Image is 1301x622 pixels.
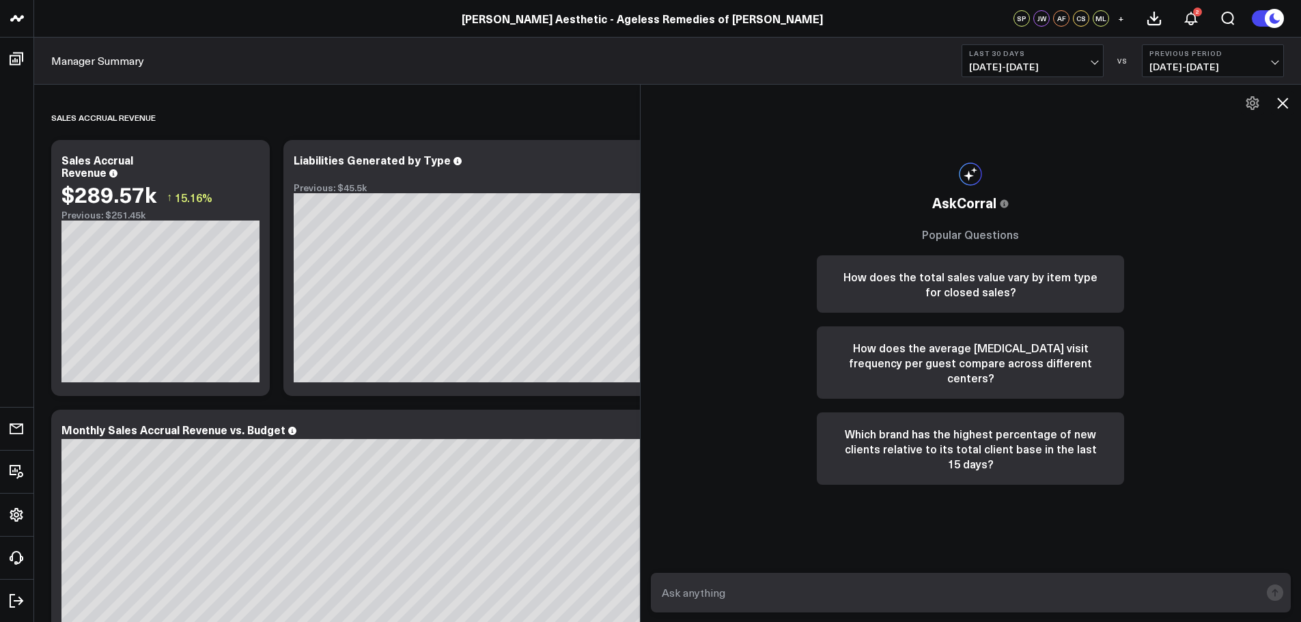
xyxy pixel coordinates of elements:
[1193,8,1202,16] div: 2
[51,53,144,68] a: Manager Summary
[61,152,133,180] div: Sales Accrual Revenue
[1013,10,1030,27] div: SP
[1142,44,1284,77] button: Previous Period[DATE]-[DATE]
[969,49,1096,57] b: Last 30 Days
[817,326,1124,399] button: How does the average [MEDICAL_DATA] visit frequency per guest compare across different centers?
[1118,14,1124,23] span: +
[61,422,285,437] div: Monthly Sales Accrual Revenue vs. Budget
[817,412,1124,485] button: Which brand has the highest percentage of new clients relative to its total client base in the la...
[51,102,156,133] div: Sales Accrual Revenue
[1149,49,1276,57] b: Previous Period
[969,61,1096,72] span: [DATE] - [DATE]
[1149,61,1276,72] span: [DATE] - [DATE]
[1110,57,1135,65] div: VS
[61,210,260,221] div: Previous: $251.45k
[817,255,1124,313] button: How does the total sales value vary by item type for closed sales?
[1113,10,1129,27] button: +
[1053,10,1069,27] div: AF
[817,227,1124,242] h3: Popular Questions
[1073,10,1089,27] div: CS
[1033,10,1050,27] div: JW
[962,44,1104,77] button: Last 30 Days[DATE]-[DATE]
[61,182,156,206] div: $289.57k
[175,190,212,205] span: 15.16%
[294,182,724,193] div: Previous: $45.5k
[294,152,451,167] div: Liabilities Generated by Type
[167,188,172,206] span: ↑
[932,193,996,213] span: AskCorral
[1093,10,1109,27] div: ML
[462,11,823,26] a: [PERSON_NAME] Aesthetic - Ageless Remedies of [PERSON_NAME]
